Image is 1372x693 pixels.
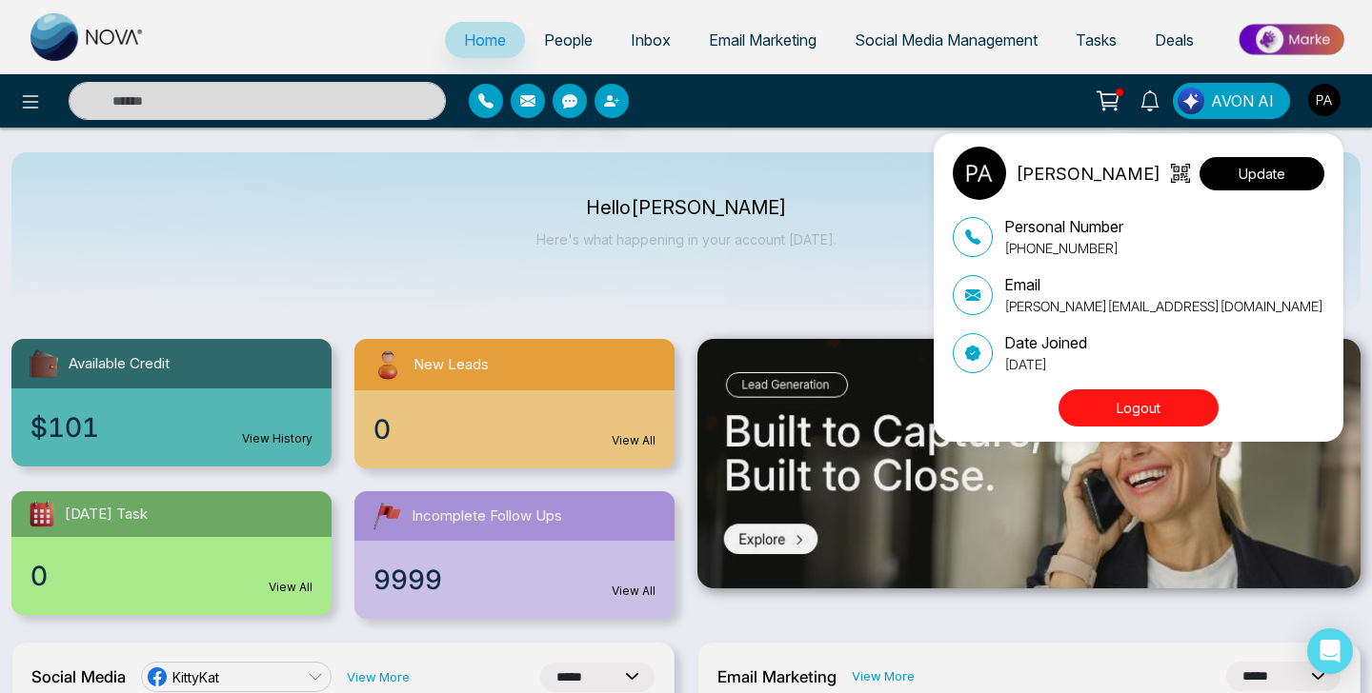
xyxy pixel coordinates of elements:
[1004,273,1323,296] p: Email
[1307,628,1353,674] div: Open Intercom Messenger
[1004,331,1087,354] p: Date Joined
[1059,389,1219,426] button: Logout
[1004,238,1123,258] p: [PHONE_NUMBER]
[1016,161,1160,187] p: [PERSON_NAME]
[1004,354,1087,374] p: [DATE]
[1004,296,1323,316] p: [PERSON_NAME][EMAIL_ADDRESS][DOMAIN_NAME]
[1004,215,1123,238] p: Personal Number
[1200,157,1324,190] button: Update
